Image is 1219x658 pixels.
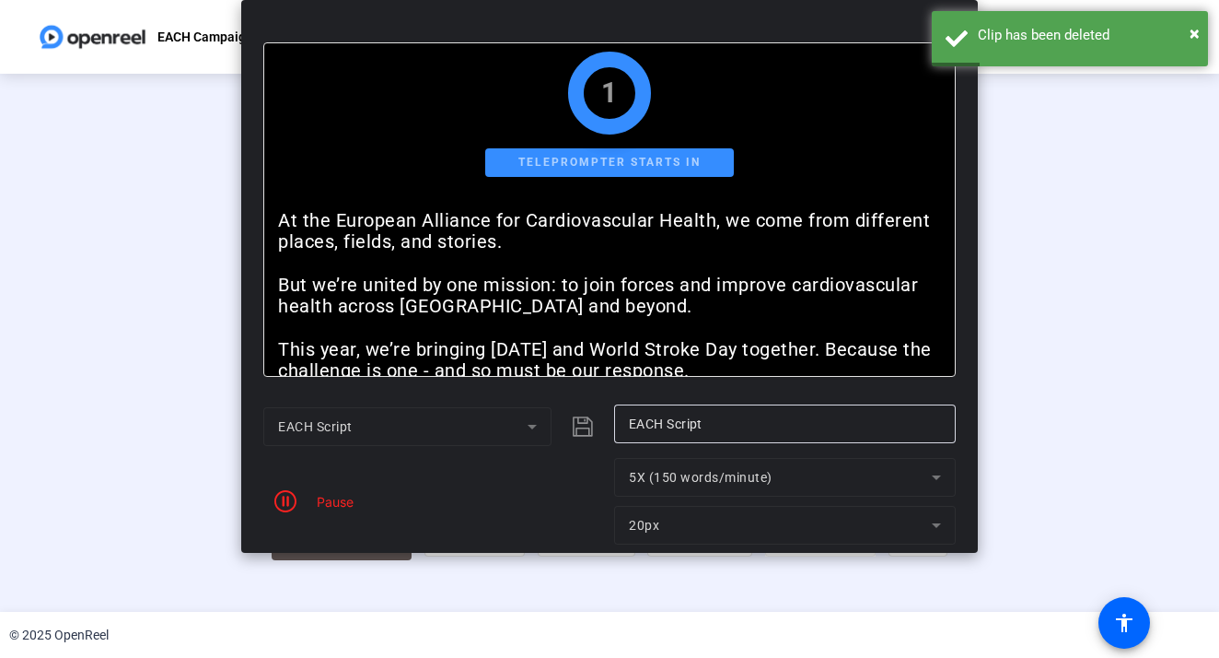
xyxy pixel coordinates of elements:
div: Clip has been deleted [978,25,1194,46]
span: × [1190,22,1200,44]
img: OpenReel logo [37,18,148,55]
p: EACH Campaign Video [157,26,290,48]
div: Teleprompter starts in [485,148,734,177]
p: At the European Alliance for Cardiovascular Health, we come from different places, fields, and st... [278,210,941,253]
div: © 2025 OpenReel [9,626,109,645]
button: Close [1190,19,1200,47]
p: This year, we’re bringing [DATE] and World Stroke Day together. Because the challenge is one - an... [278,339,941,382]
div: 1 [601,82,618,104]
mat-icon: accessibility [1113,612,1135,634]
p: But we’re united by one mission: to join forces and improve cardiovascular health across [GEOGRAP... [278,275,941,318]
input: Title [629,413,941,435]
div: Pause [308,492,354,511]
